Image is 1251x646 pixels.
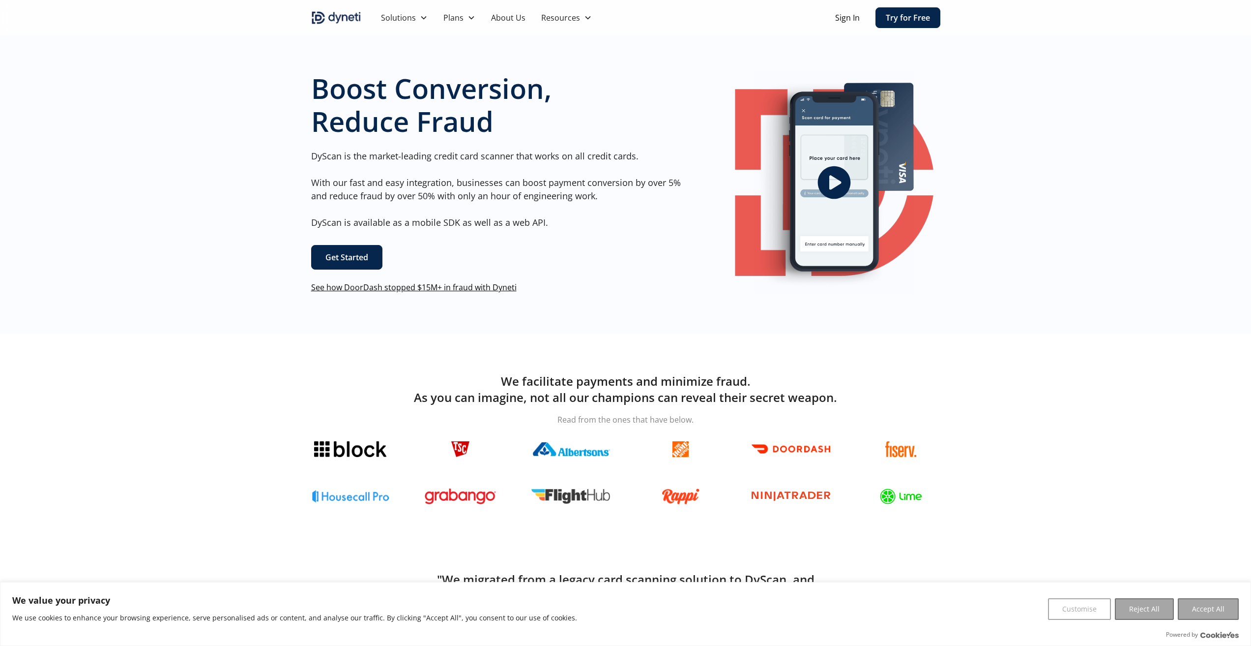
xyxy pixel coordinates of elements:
[752,492,830,502] img: Ninjatrader logo
[311,150,689,229] p: DyScan is the market-leading credit card scanner that works on all credit cards. With our fast an...
[885,441,917,457] img: Fiserv logo
[1115,598,1174,620] button: Reject All
[1200,632,1239,638] a: Visit CookieYes website
[314,441,386,457] img: Block logo
[880,489,922,504] img: Lime Logo
[311,282,517,293] a: See how DoorDash stopped $15M+ in fraud with Dyneti
[531,489,610,504] img: FlightHub
[311,10,361,26] a: home
[752,444,830,454] img: Doordash logo
[311,414,940,426] p: Read from the ones that have below.
[443,12,464,24] div: Plans
[835,12,860,24] a: Sign In
[1166,630,1239,640] div: Powered by
[381,12,416,24] div: Solutions
[311,10,361,26] img: Dyneti indigo logo
[541,12,580,24] div: Resources
[311,72,689,138] h1: Boost Conversion, Reduce Fraud
[531,442,610,456] img: Albertsons
[311,245,382,270] a: Get Started
[311,373,940,406] h2: We facilitate payments and minimize fraud. As you can imagine, not all our champions can reveal t...
[755,71,914,294] img: Image of a mobile Dyneti UI scanning a credit card
[1048,598,1111,620] button: Customise
[311,490,390,503] img: Housecall Pro
[1178,598,1239,620] button: Accept All
[436,8,483,28] div: Plans
[373,8,436,28] div: Solutions
[12,594,577,606] p: We value your privacy
[728,71,940,294] a: open lightbox
[425,489,496,504] img: Grabango
[451,441,469,457] img: TSC
[875,7,940,28] a: Try for Free
[672,441,688,457] img: The home depot logo
[12,612,577,624] p: We use cookies to enhance your browsing experience, serve personalised ads or content, and analys...
[662,489,699,504] img: Rappi logo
